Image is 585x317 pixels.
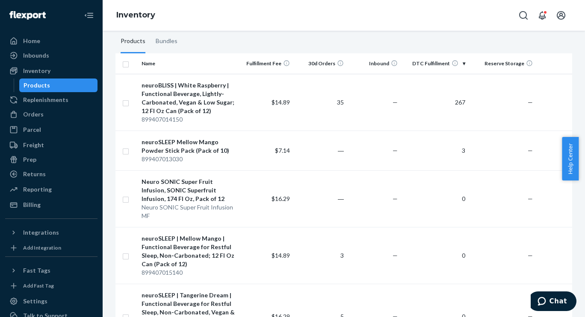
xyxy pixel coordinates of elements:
td: 0 [401,227,469,284]
a: Settings [5,294,97,308]
div: 899407013030 [142,155,236,163]
div: Replenishments [23,96,68,104]
div: Add Integration [23,244,61,251]
button: Close Navigation [80,7,97,24]
button: Fast Tags [5,264,97,277]
th: DTC Fulfillment [401,53,469,74]
td: 3 [401,131,469,170]
a: Returns [5,167,97,181]
a: Inventory [116,10,155,20]
div: Reporting [23,185,52,194]
div: neuroSLEEP Mellow Mango Powder Stick Pack (Pack of 10) [142,138,236,155]
a: Freight [5,138,97,152]
a: Inbounds [5,49,97,62]
button: Open Search Box [515,7,532,24]
a: Add Fast Tag [5,281,97,291]
div: Billing [23,201,41,209]
span: — [528,252,533,259]
td: 0 [401,170,469,227]
div: Inventory [23,67,50,75]
td: ― [293,170,347,227]
th: Inbound [347,53,401,74]
iframe: Opens a widget where you can chat to one of our agents [531,291,576,313]
div: Neuro SONIC Super Fruit Infusion, SONIC Superfruit Infusion, 174 Fl Oz, Pack of 12 [142,177,236,203]
a: Billing [5,198,97,212]
div: Bundles [156,29,177,53]
span: — [528,147,533,154]
div: Home [23,37,40,45]
a: Inventory [5,64,97,78]
div: Settings [23,297,47,305]
div: Freight [23,141,44,149]
ol: breadcrumbs [109,3,162,28]
div: Products [121,29,145,53]
td: 35 [293,74,347,131]
span: $7.14 [275,147,290,154]
td: 267 [401,74,469,131]
div: 899407015140 [142,268,236,277]
div: Neuro SONIC Super Fruit Infusion MF [142,203,236,220]
th: Name [138,53,239,74]
th: Fulfillment Fee [239,53,293,74]
span: $14.89 [272,252,290,259]
div: 899407014150 [142,115,236,124]
div: Add Fast Tag [23,282,54,289]
div: Parcel [23,125,41,134]
span: $14.89 [272,99,290,106]
button: Help Center [562,137,579,180]
td: 3 [293,227,347,284]
span: — [393,252,398,259]
div: Integrations [23,228,59,237]
div: neuroBLISS | White Raspberry | Functional Beverage, Lightly-Carbonated, Vegan & Low Sugar; 12 Fl ... [142,81,236,115]
div: neuroSLEEP | Mellow Mango | Functional Beverage for Restful Sleep, Non-Carbonated; 12 Fl Oz Can (... [142,234,236,268]
span: — [393,147,398,154]
th: Reserve Storage [469,53,536,74]
a: Home [5,34,97,48]
a: Parcel [5,123,97,137]
span: — [528,99,533,106]
div: Products [24,81,50,90]
div: Orders [23,110,44,119]
a: Reporting [5,183,97,196]
td: ― [293,131,347,170]
a: Replenishments [5,93,97,107]
a: Prep [5,153,97,166]
a: Add Integration [5,243,97,253]
div: Inbounds [23,51,49,60]
span: — [528,195,533,202]
th: 30d Orders [293,53,347,74]
img: Flexport logo [9,11,46,20]
button: Integrations [5,226,97,239]
div: Fast Tags [23,266,50,275]
span: — [393,195,398,202]
a: Products [19,79,98,92]
span: $16.29 [272,195,290,202]
button: Open account menu [552,7,570,24]
a: Orders [5,108,97,121]
button: Open notifications [534,7,551,24]
div: Returns [23,170,46,178]
span: — [393,99,398,106]
div: Prep [23,155,36,164]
